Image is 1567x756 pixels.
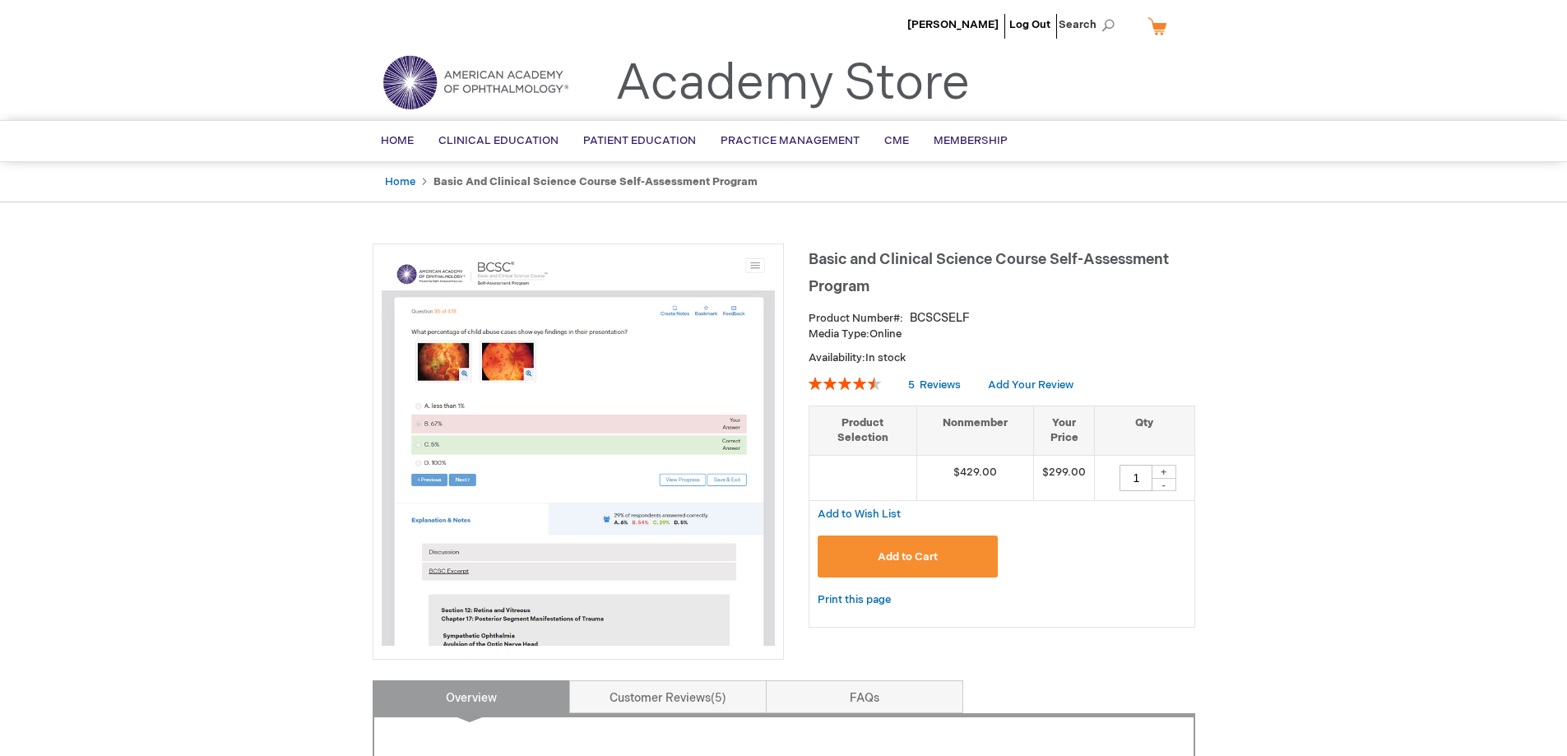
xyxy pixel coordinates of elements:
span: Add to Cart [878,550,938,564]
span: Membership [934,134,1008,147]
a: Customer Reviews5 [569,680,767,713]
span: 5 [711,691,726,705]
span: Reviews [920,378,961,392]
img: Basic and Clinical Science Course Self-Assessment Program [382,253,775,646]
a: Add to Wish List [818,507,901,521]
a: Log Out [1009,18,1050,31]
strong: Basic and Clinical Science Course Self-Assessment Program [433,175,758,188]
a: Academy Store [615,54,970,114]
span: In stock [865,351,906,364]
a: 5 Reviews [908,378,963,392]
span: Practice Management [721,134,860,147]
a: Print this page [818,590,891,610]
th: Nonmember [916,406,1034,455]
span: Patient Education [583,134,696,147]
span: Clinical Education [438,134,559,147]
div: BCSCSELF [910,310,970,327]
strong: Media Type: [809,327,869,341]
div: - [1152,478,1176,491]
button: Add to Cart [818,536,999,577]
span: Home [381,134,414,147]
div: 92% [809,377,881,390]
a: Overview [373,680,570,713]
th: Your Price [1034,406,1095,455]
a: FAQs [766,680,963,713]
td: $429.00 [916,455,1034,500]
a: Add Your Review [988,378,1073,392]
span: Basic and Clinical Science Course Self-Assessment Program [809,251,1169,295]
a: Home [385,175,415,188]
a: [PERSON_NAME] [907,18,999,31]
input: Qty [1120,465,1152,491]
span: 5 [908,378,915,392]
td: $299.00 [1034,455,1095,500]
p: Online [809,327,1195,342]
span: CME [884,134,909,147]
th: Product Selection [809,406,917,455]
th: Qty [1095,406,1194,455]
strong: Product Number [809,312,903,325]
p: Availability: [809,350,1195,366]
div: + [1152,465,1176,479]
span: Search [1059,8,1121,41]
